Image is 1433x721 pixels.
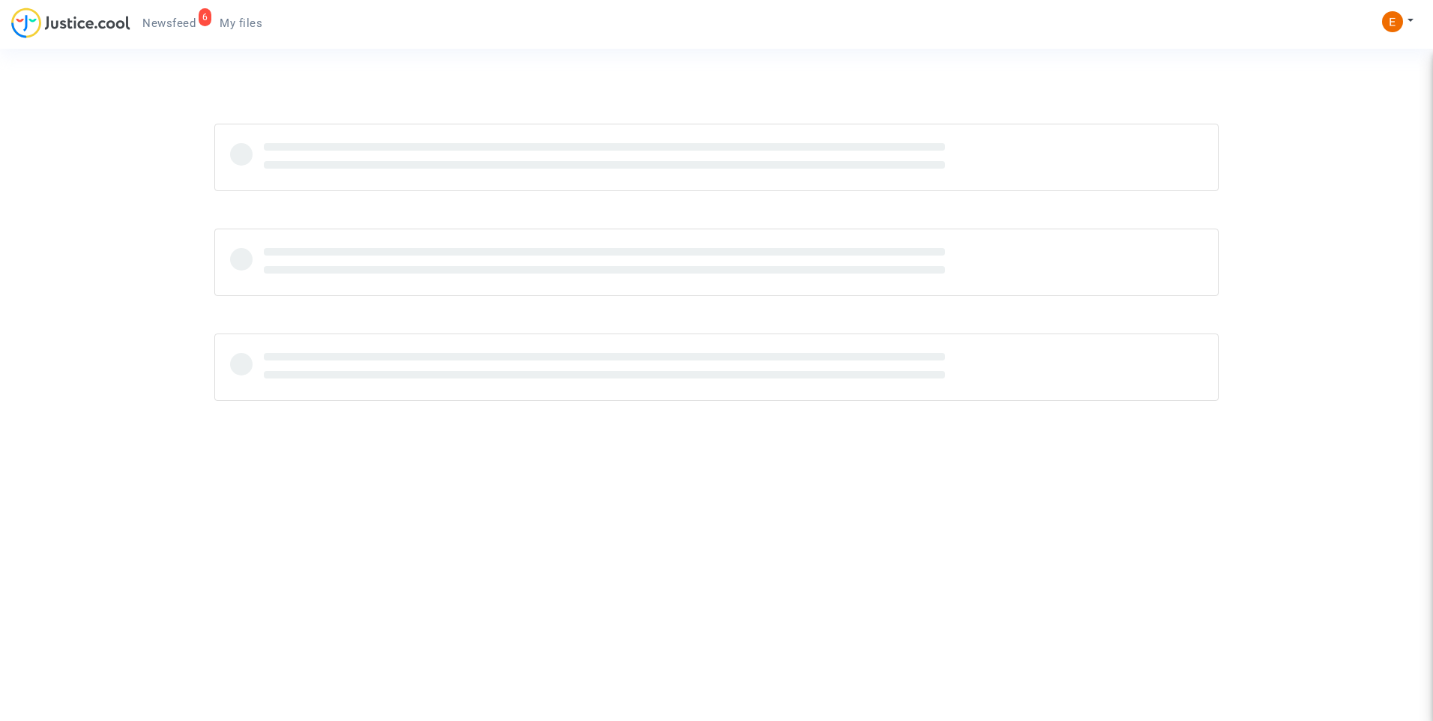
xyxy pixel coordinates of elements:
[130,12,208,34] a: 6Newsfeed
[11,7,130,38] img: jc-logo.svg
[1382,11,1403,32] img: ACg8ocIeiFvHKe4dA5oeRFd_CiCnuxWUEc1A2wYhRJE3TTWt=s96-c
[208,12,274,34] a: My files
[142,16,196,30] span: Newsfeed
[199,8,212,26] div: 6
[220,16,262,30] span: My files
